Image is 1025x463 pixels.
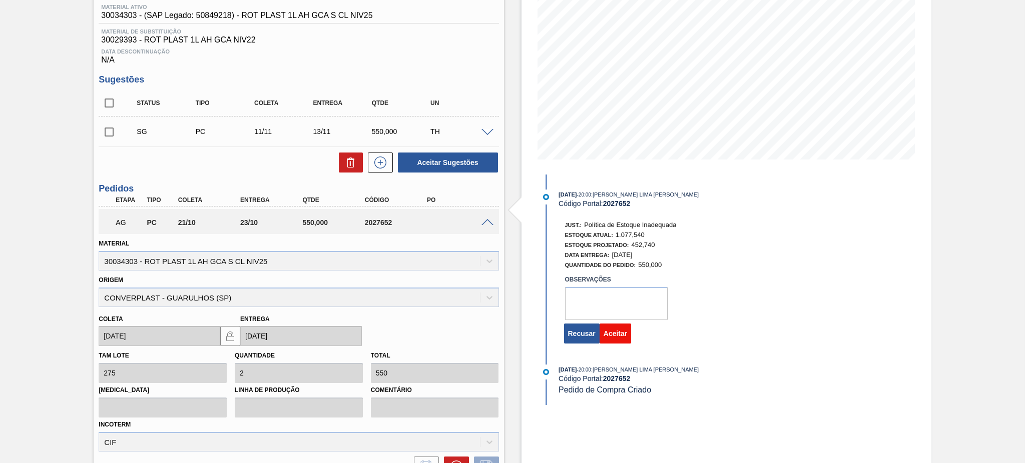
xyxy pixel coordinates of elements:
[565,222,582,228] span: Just.:
[603,199,631,207] strong: 2027652
[176,196,246,203] div: Coleta
[559,191,577,197] span: [DATE]
[238,218,308,226] div: 23/10/2025
[369,127,435,135] div: 550,000
[235,383,363,397] label: Linha de Produção
[193,99,259,106] div: Tipo
[577,192,591,197] span: - 20:00
[631,241,655,248] span: 452,740
[424,196,494,203] div: PO
[240,315,270,322] label: Entrega
[176,218,246,226] div: 21/10/2025
[116,218,143,226] p: AG
[134,127,200,135] div: Sugestão Criada
[603,374,631,382] strong: 2027652
[543,369,549,375] img: atual
[591,191,699,197] span: : [PERSON_NAME] LIMA [PERSON_NAME]
[252,99,318,106] div: Coleta
[113,196,146,203] div: Etapa
[363,152,393,172] div: Nova sugestão
[393,151,499,173] div: Aceitar Sugestões
[238,196,308,203] div: Entrega
[193,127,259,135] div: Pedido de Compra
[559,385,651,394] span: Pedido de Compra Criado
[99,240,129,247] label: Material
[99,315,123,322] label: Coleta
[565,252,610,258] span: Data Entrega:
[144,218,177,226] div: Pedido de Compra
[300,196,370,203] div: Qtde
[565,232,613,238] span: Estoque Atual:
[101,48,496,54] span: Data Descontinuação
[577,367,591,372] span: - 20:00
[565,262,636,268] span: Quantidade do Pedido:
[310,99,376,106] div: Entrega
[101,11,372,20] span: 30034303 - (SAP Legado: 50849218) - ROT PLAST 1L AH GCA S CL NIV25
[99,183,498,194] h3: Pedidos
[428,99,494,106] div: UN
[99,276,123,283] label: Origem
[600,323,631,343] button: Aceitar
[369,99,435,106] div: Qtde
[99,421,131,428] label: Incoterm
[101,35,496,44] span: 30029393 - ROT PLAST 1L AH GCA NIV22
[543,194,549,200] img: atual
[101,28,496,34] span: Material de Substituição
[224,330,236,342] img: locked
[559,374,796,382] div: Código Portal:
[240,326,362,346] input: dd/mm/yyyy
[591,366,699,372] span: : [PERSON_NAME] LIMA [PERSON_NAME]
[99,352,129,359] label: Tam lote
[362,218,432,226] div: 2027652
[235,352,275,359] label: Quantidade
[612,251,633,258] span: [DATE]
[220,326,240,346] button: locked
[252,127,318,135] div: 11/11/2025
[99,74,498,85] h3: Sugestões
[362,196,432,203] div: Código
[616,231,645,238] span: 1.077,540
[638,261,662,268] span: 550,000
[371,352,390,359] label: Total
[300,218,370,226] div: 550,000
[334,152,363,172] div: Excluir Sugestões
[398,152,498,172] button: Aceitar Sugestões
[565,272,668,287] label: Observações
[559,199,796,207] div: Código Portal:
[144,196,177,203] div: Tipo
[371,383,499,397] label: Comentário
[310,127,376,135] div: 13/11/2025
[584,221,676,228] span: Política de Estoque Inadequada
[134,99,200,106] div: Status
[565,242,629,248] span: Estoque Projetado:
[99,44,498,64] div: N/A
[564,323,600,343] button: Recusar
[99,326,220,346] input: dd/mm/yyyy
[99,383,227,397] label: [MEDICAL_DATA]
[113,211,146,233] div: Aguardando Aprovação do Gestor
[101,4,372,10] span: Material ativo
[559,366,577,372] span: [DATE]
[428,127,494,135] div: TH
